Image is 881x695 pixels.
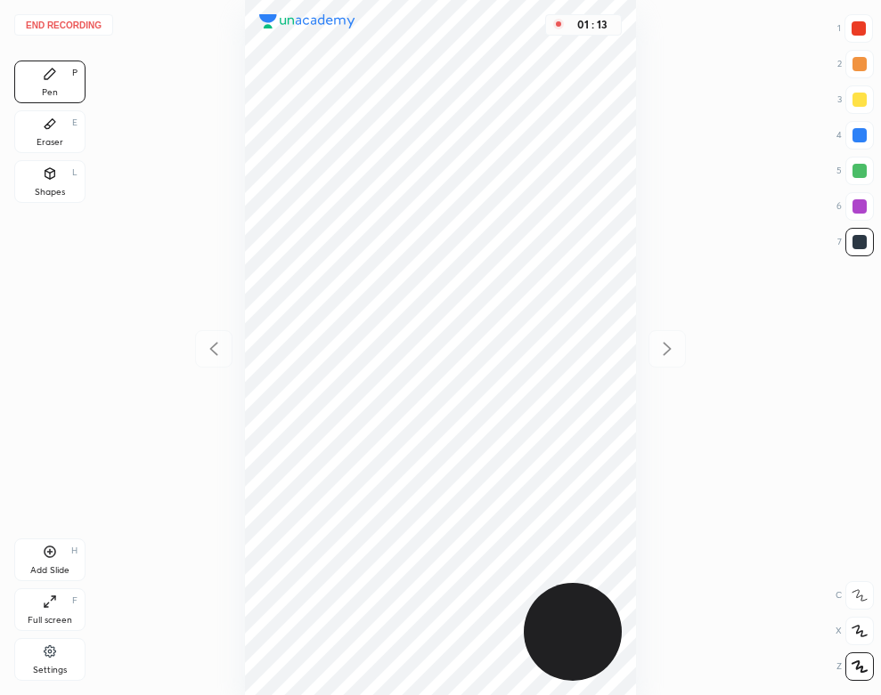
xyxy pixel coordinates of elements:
[30,566,69,575] div: Add Slide
[836,581,874,610] div: C
[28,616,72,625] div: Full screen
[259,14,355,28] img: logo.38c385cc.svg
[72,168,77,177] div: L
[35,188,65,197] div: Shapes
[72,118,77,127] div: E
[837,85,874,114] div: 3
[837,228,874,256] div: 7
[33,666,67,675] div: Settings
[42,88,58,97] div: Pen
[14,14,113,36] button: End recording
[836,121,874,150] div: 4
[836,157,874,185] div: 5
[837,14,873,43] div: 1
[37,138,63,147] div: Eraser
[571,19,614,31] div: 01 : 13
[836,617,874,645] div: X
[71,546,77,555] div: H
[836,192,874,221] div: 6
[72,596,77,605] div: F
[837,50,874,78] div: 2
[72,69,77,77] div: P
[836,652,874,681] div: Z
